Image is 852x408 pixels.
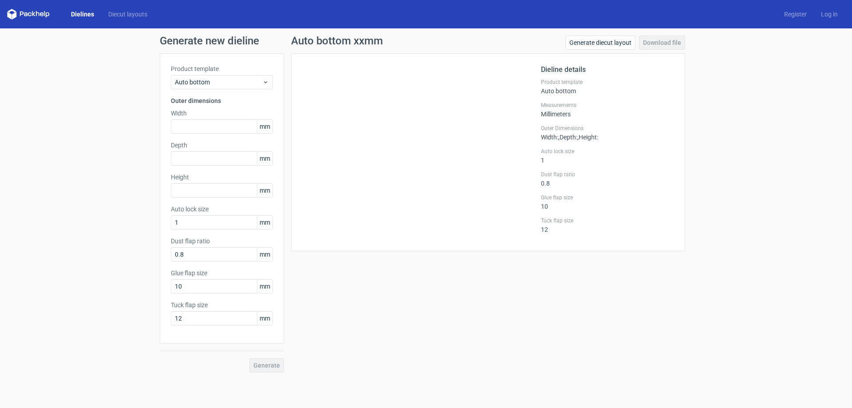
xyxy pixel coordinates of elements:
[171,141,273,150] label: Depth
[171,269,273,277] label: Glue flap size
[171,301,273,309] label: Tuck flap size
[541,148,674,155] label: Auto lock size
[541,102,674,118] div: Millimeters
[541,171,674,187] div: 0.8
[171,237,273,246] label: Dust flap ratio
[257,248,272,261] span: mm
[175,78,262,87] span: Auto bottom
[541,171,674,178] label: Dust flap ratio
[541,134,558,141] span: Width :
[257,312,272,325] span: mm
[257,120,272,133] span: mm
[565,36,635,50] a: Generate diecut layout
[541,194,674,210] div: 10
[257,280,272,293] span: mm
[171,205,273,214] label: Auto lock size
[160,36,692,46] h1: Generate new dieline
[814,10,845,19] a: Log in
[64,10,101,19] a: Dielines
[171,109,273,118] label: Width
[541,194,674,201] label: Glue flap size
[291,36,383,46] h1: Auto bottom xxmm
[558,134,577,141] span: , Depth :
[541,102,674,109] label: Measurements
[257,152,272,165] span: mm
[541,79,674,86] label: Product template
[541,217,674,224] label: Tuck flap size
[257,184,272,197] span: mm
[541,217,674,233] div: 12
[101,10,154,19] a: Diecut layouts
[541,64,674,75] h2: Dieline details
[577,134,598,141] span: , Height :
[257,216,272,229] span: mm
[541,125,674,132] label: Outer Dimensions
[171,64,273,73] label: Product template
[171,96,273,105] h3: Outer dimensions
[541,79,674,95] div: Auto bottom
[777,10,814,19] a: Register
[541,148,674,164] div: 1
[171,173,273,182] label: Height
